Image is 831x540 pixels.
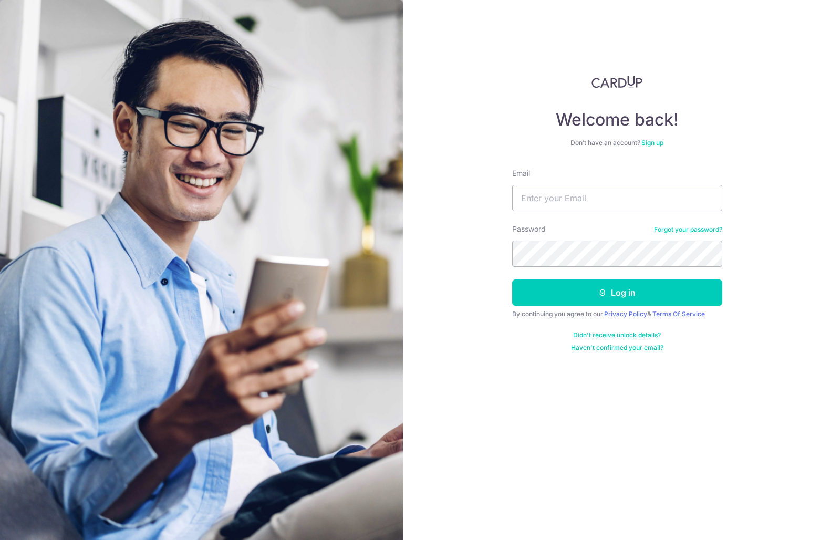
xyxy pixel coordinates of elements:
input: Enter your Email [512,185,722,211]
img: CardUp Logo [591,76,643,88]
div: By continuing you agree to our & [512,310,722,318]
button: Log in [512,279,722,306]
a: Didn't receive unlock details? [573,331,661,339]
a: Forgot your password? [654,225,722,234]
a: Terms Of Service [652,310,705,318]
h4: Welcome back! [512,109,722,130]
label: Password [512,224,546,234]
div: Don’t have an account? [512,139,722,147]
label: Email [512,168,530,179]
a: Privacy Policy [604,310,647,318]
a: Sign up [641,139,663,147]
a: Haven't confirmed your email? [571,344,663,352]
